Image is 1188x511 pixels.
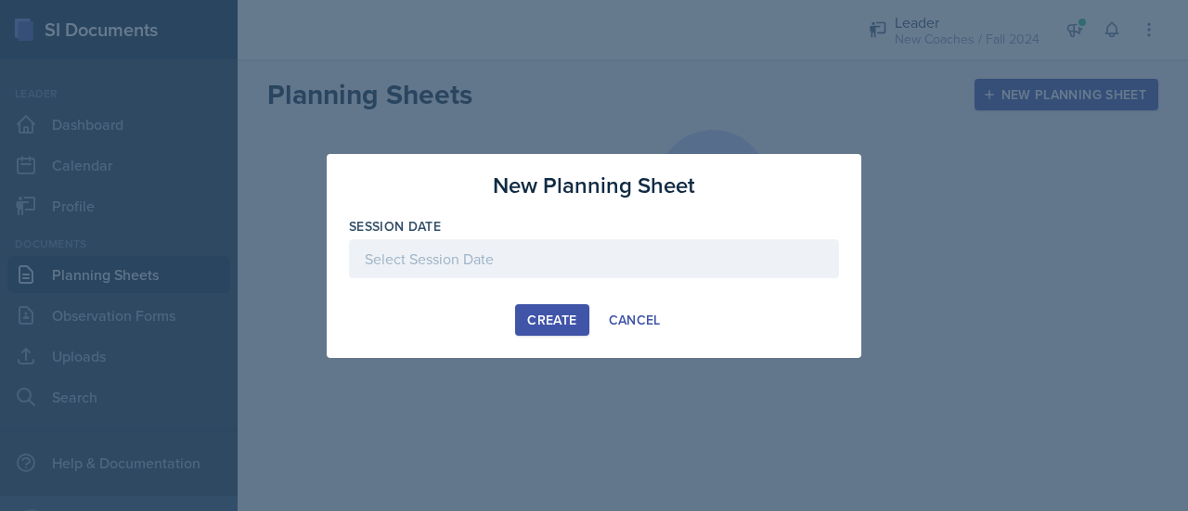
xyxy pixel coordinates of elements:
[597,304,673,336] button: Cancel
[527,313,576,327] div: Create
[609,313,661,327] div: Cancel
[515,304,588,336] button: Create
[493,169,695,202] h3: New Planning Sheet
[349,217,441,236] label: Session Date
